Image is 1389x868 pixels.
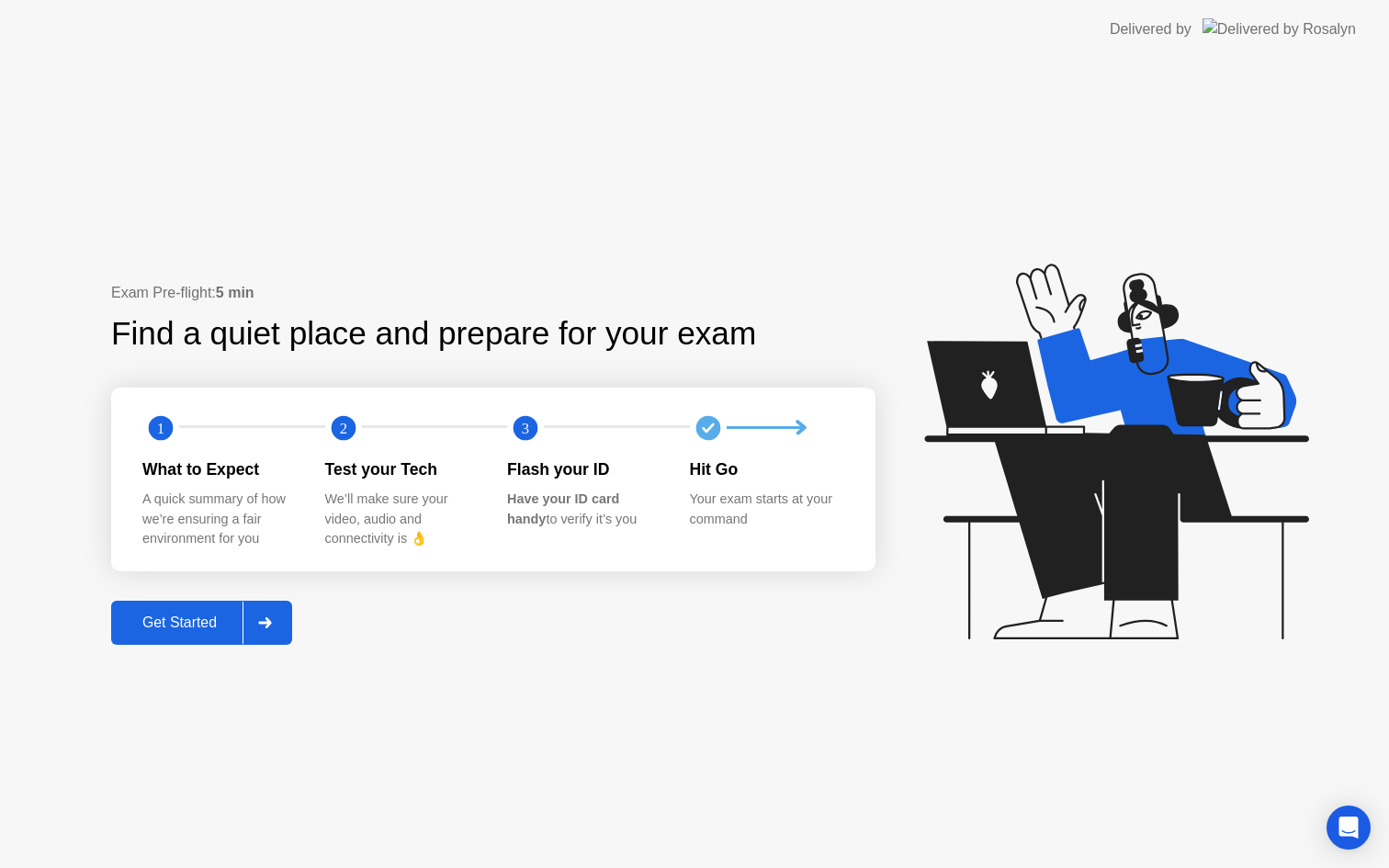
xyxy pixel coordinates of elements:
div: Exam Pre-flight: [111,282,875,304]
div: Test your Tech [325,457,479,481]
div: Delivered by [1110,18,1191,40]
div: Your exam starts at your command [690,490,843,529]
div: Find a quiet place and prepare for your exam [111,310,759,358]
text: 2 [339,419,346,436]
img: Delivered by Rosalyn [1203,18,1356,39]
text: 1 [157,419,164,436]
div: Flash your ID [507,457,661,481]
button: Get Started [111,601,292,645]
text: 3 [522,419,529,436]
b: 5 min [216,285,254,300]
b: Have your ID card handy [507,491,619,526]
div: Hit Go [690,457,843,481]
div: to verify it’s you [507,490,661,529]
div: A quick summary of how we’re ensuring a fair environment for you [142,490,296,549]
div: Get Started [117,614,243,631]
div: What to Expect [142,457,296,481]
div: Open Intercom Messenger [1327,806,1371,850]
div: We’ll make sure your video, audio and connectivity is 👌 [325,490,479,549]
